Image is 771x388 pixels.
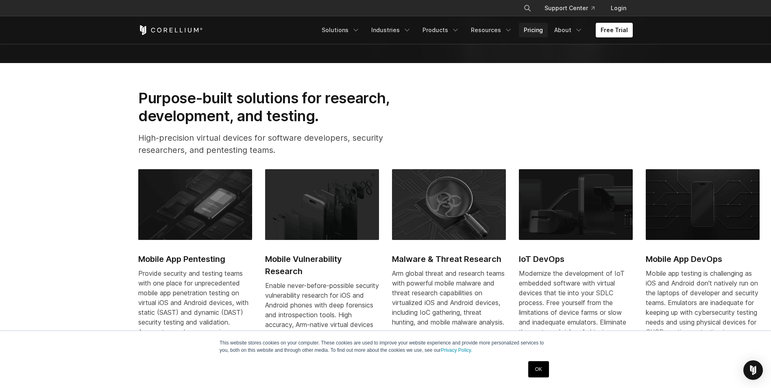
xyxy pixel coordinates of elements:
[392,268,506,327] div: Arm global threat and research teams with powerful mobile malware and threat research capabilitie...
[519,253,633,265] h2: IoT DevOps
[646,169,760,240] img: Mobile App DevOps
[265,169,379,240] img: Mobile Vulnerability Research
[392,169,506,240] img: Malware & Threat Research
[519,23,548,37] a: Pricing
[441,347,472,353] a: Privacy Policy.
[220,339,551,354] p: This website stores cookies on your computer. These cookies are used to improve your website expe...
[520,1,535,15] button: Search
[519,169,633,356] a: IoT DevOps IoT DevOps Modernize the development of IoT embedded software with virtual devices tha...
[466,23,517,37] a: Resources
[317,23,365,37] a: Solutions
[596,23,633,37] a: Free Trial
[265,281,379,349] div: Enable never-before-possible security vulnerability research for iOS and Android phones with deep...
[138,169,252,240] img: Mobile App Pentesting
[138,268,252,347] div: Provide security and testing teams with one place for unprecedented mobile app penetration testin...
[646,268,760,347] div: Mobile app testing is challenging as iOS and Android don't natively run on the laptops of develop...
[138,132,416,156] p: High-precision virtual devices for software developers, security researchers, and pentesting teams.
[743,360,763,380] div: Open Intercom Messenger
[604,1,633,15] a: Login
[519,169,633,240] img: IoT DevOps
[392,169,506,337] a: Malware & Threat Research Malware & Threat Research Arm global threat and research teams with pow...
[418,23,464,37] a: Products
[138,253,252,265] h2: Mobile App Pentesting
[519,268,633,347] div: Modernize the development of IoT embedded software with virtual devices that tie into your SDLC p...
[138,25,203,35] a: Corellium Home
[538,1,601,15] a: Support Center
[549,23,588,37] a: About
[392,253,506,265] h2: Malware & Threat Research
[366,23,416,37] a: Industries
[138,89,416,125] h2: Purpose-built solutions for research, development, and testing.
[265,169,379,359] a: Mobile Vulnerability Research Mobile Vulnerability Research Enable never-before-possible security...
[138,169,252,356] a: Mobile App Pentesting Mobile App Pentesting Provide security and testing teams with one place for...
[317,23,633,37] div: Navigation Menu
[528,361,549,377] a: OK
[646,253,760,265] h2: Mobile App DevOps
[514,1,633,15] div: Navigation Menu
[265,253,379,277] h2: Mobile Vulnerability Research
